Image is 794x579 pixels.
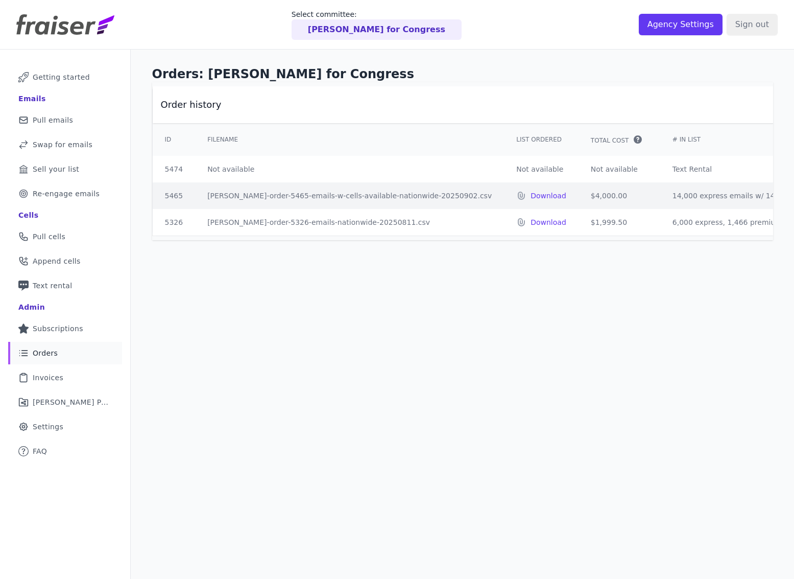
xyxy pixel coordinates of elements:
[639,14,723,35] input: Agency Settings
[292,9,462,40] a: Select committee: [PERSON_NAME] for Congress
[8,182,122,205] a: Re-engage emails
[8,133,122,156] a: Swap for emails
[8,317,122,340] a: Subscriptions
[152,66,773,82] h1: Orders: [PERSON_NAME] for Congress
[292,9,462,19] p: Select committee:
[8,109,122,131] a: Pull emails
[33,281,73,291] span: Text rental
[33,323,83,334] span: Subscriptions
[33,231,65,242] span: Pull cells
[18,94,46,104] div: Emails
[8,366,122,389] a: Invoices
[516,164,566,174] p: Not available
[195,156,504,182] td: Not available
[16,14,114,35] img: Fraiser Logo
[33,164,79,174] span: Sell your list
[8,342,122,364] a: Orders
[18,302,45,312] div: Admin
[33,189,100,199] span: Re-engage emails
[727,14,778,35] input: Sign out
[195,209,504,236] td: [PERSON_NAME]-order-5326-emails-nationwide-20250811.csv
[8,225,122,248] a: Pull cells
[579,182,660,209] td: $4,000.00
[308,24,445,36] p: [PERSON_NAME] for Congress
[33,115,73,125] span: Pull emails
[8,415,122,438] a: Settings
[153,209,196,236] td: 5326
[8,250,122,272] a: Append cells
[33,140,92,150] span: Swap for emails
[153,156,196,182] td: 5474
[33,397,110,407] span: [PERSON_NAME] Performance
[579,209,660,236] td: $1,999.50
[591,136,629,145] span: Total Cost
[8,440,122,462] a: FAQ
[8,274,122,297] a: Text rental
[33,446,47,456] span: FAQ
[153,182,196,209] td: 5465
[8,66,122,88] a: Getting started
[579,156,660,182] td: Not available
[195,123,504,156] th: Filename
[33,348,58,358] span: Orders
[8,158,122,180] a: Sell your list
[33,373,63,383] span: Invoices
[18,210,38,220] div: Cells
[195,182,504,209] td: [PERSON_NAME]-order-5465-emails-w-cells-available-nationwide-20250902.csv
[33,72,90,82] span: Getting started
[531,191,566,201] a: Download
[33,422,63,432] span: Settings
[33,256,81,266] span: Append cells
[153,123,196,156] th: ID
[504,123,579,156] th: List Ordered
[8,391,122,413] a: [PERSON_NAME] Performance
[531,217,566,227] a: Download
